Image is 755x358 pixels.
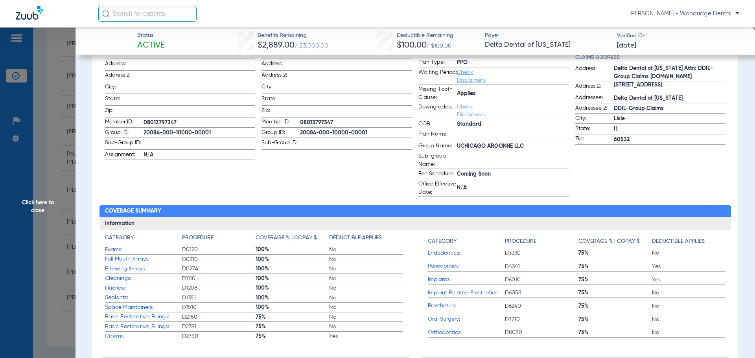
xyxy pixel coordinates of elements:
span: Address 2: [575,82,614,93]
span: Full Mouth X-rays: [105,255,182,263]
span: No [329,246,403,253]
span: D0210 [182,255,256,263]
span: Payer [485,31,610,40]
span: 75% [256,332,329,340]
h4: Deductible Applies [652,237,705,246]
span: Address: [261,60,300,70]
span: 20084-000-10000-00001 [300,129,412,137]
span: D2150 [182,313,256,321]
span: 08013797347 [144,119,256,127]
span: Lisle [614,115,726,123]
span: D1351 [182,294,256,302]
span: IL [614,125,726,133]
span: D1110 [182,275,256,283]
span: Addressee: [575,94,614,103]
app-breakdown-title: Coverage % | Copay $ [256,234,329,245]
span: 100% [256,294,329,302]
span: D4341 [505,263,578,270]
span: $100.00 [397,41,427,50]
span: Active [137,40,165,51]
span: Missing Tooth Clause: [418,85,457,102]
span: 100% [256,284,329,292]
span: Standard [457,120,569,129]
app-breakdown-title: Procedure [182,234,256,245]
span: City: [575,114,614,124]
span: $2,889.00 [258,41,295,50]
span: Delta Dental of [US_STATE] [485,40,610,50]
span: Waiting Period: [418,68,457,84]
img: Zuub Logo [16,6,43,20]
span: Zip: [261,106,300,117]
span: N/A [457,184,569,192]
span: Coming Soon [457,170,569,178]
span: No [329,275,403,283]
span: D6240 [505,302,578,310]
h4: Coverage % | Copay $ [256,234,317,242]
span: Space Maintainers: [105,303,182,312]
span: Sealants: [105,294,182,302]
span: 100% [256,275,329,283]
span: Plan Type: [418,58,457,68]
h4: Coverage % | Copay $ [578,237,640,246]
span: 20084-000-10000-00001 [144,129,256,137]
h4: Deductible Applies [329,234,382,242]
h4: Category [428,237,457,246]
span: Sub-group Name: [418,152,457,169]
h4: Procedure [505,237,536,246]
span: Orthodontics: [428,329,505,337]
span: D3330 [505,249,578,257]
span: [DATE] [617,41,636,51]
span: D7210 [505,316,578,323]
span: Sub-Group ID: [261,139,300,149]
span: D0120 [182,246,256,253]
h4: Claims Address [575,53,726,62]
span: Member ID: [105,118,144,127]
span: Verified On [617,32,742,40]
span: Group ID: [105,129,144,138]
span: Implants: [428,275,505,284]
span: State: [105,95,144,105]
span: City: [261,83,300,94]
app-breakdown-title: Deductible Applies [652,234,726,248]
span: N/A [144,151,256,159]
span: No [329,255,403,263]
span: Sub-Group ID: [105,139,144,149]
span: PPO [457,59,569,67]
span: 75% [578,316,652,323]
span: Address 2: [261,71,300,82]
span: D2750 [182,332,256,340]
img: Search Icon [102,10,109,17]
span: Addressee 2: [575,104,614,114]
span: No [652,289,726,297]
span: Group ID: [261,129,300,138]
span: Delta Dental of [US_STATE] Attn: DDIL-Group Claims [DOMAIN_NAME][STREET_ADDRESS] [614,73,726,81]
span: D1208 [182,284,256,292]
span: Basic Restorative, Fillings: [105,313,182,321]
span: Oral Surgery: [428,315,505,323]
span: No [652,302,726,310]
span: Assignment: [105,151,144,160]
span: 100% [256,265,329,273]
span: Member ID: [261,118,300,127]
span: Status [137,31,165,40]
span: Benefits Remaining [258,31,328,40]
span: 75% [578,263,652,270]
span: Delta Dental of [US_STATE] [614,94,726,103]
span: No [329,294,403,302]
span: Deductible Remaining [397,31,453,40]
span: 75% [578,302,652,310]
span: D8080 [505,329,578,336]
span: D6010 [505,276,578,284]
span: D1510 [182,303,256,311]
span: 75% [256,313,329,321]
span: Yes [329,332,403,340]
span: Endodontics: [428,249,505,257]
span: 75% [578,289,652,297]
span: 75% [578,249,652,257]
span: Group Name: [418,142,457,151]
span: Crowns: [105,332,182,340]
span: Fee Schedule: [418,170,457,179]
span: 100% [256,255,329,263]
span: 100% [256,246,329,253]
